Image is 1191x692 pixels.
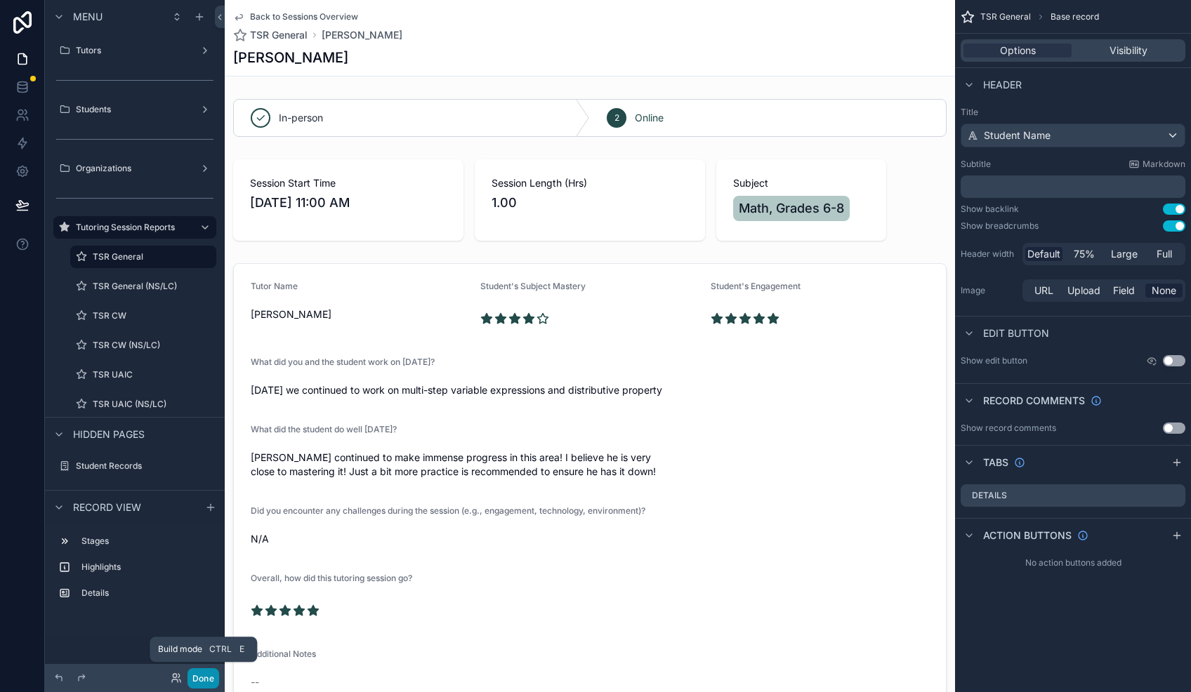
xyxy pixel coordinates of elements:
span: Record view [73,500,141,514]
a: TSR UAIC (NS/LC) [70,393,216,415]
label: Highlights [81,561,211,573]
label: TSR CW [93,310,213,321]
span: Upload [1067,284,1100,298]
span: Hidden pages [73,427,145,441]
span: 75% [1074,247,1095,261]
a: Back to Sessions Overview [233,11,358,22]
span: Default [1027,247,1060,261]
a: TSR UAIC [70,364,216,386]
span: None [1152,284,1176,298]
label: TSR CW (NS/LC) [93,340,213,351]
span: Full [1157,247,1172,261]
span: Back to Sessions Overview [250,11,358,22]
h1: [PERSON_NAME] [233,48,348,67]
a: Students [53,98,216,121]
a: Markdown [1129,159,1185,170]
span: Header [983,78,1022,92]
label: Tutors [76,45,194,56]
div: Show backlink [961,204,1019,215]
label: Stages [81,535,211,547]
span: Large [1111,247,1138,261]
label: TSR General [93,251,208,262]
label: TSR General (NS/LC) [93,281,213,292]
label: Organizations [76,163,194,174]
div: Show record comments [961,422,1056,434]
span: Visibility [1110,44,1147,58]
span: Action buttons [983,528,1072,543]
a: Organizations [53,157,216,180]
div: scrollable content [961,175,1185,198]
button: Student Name [961,124,1185,147]
span: Field [1113,284,1135,298]
span: E [236,644,247,655]
span: Edit button [983,326,1049,340]
label: Student Records [76,460,213,472]
label: Details [972,490,1007,501]
span: Markdown [1143,159,1185,170]
a: [PERSON_NAME] [322,28,402,42]
a: TSR General (NS/LC) [70,275,216,298]
span: Student Name [984,128,1051,142]
span: Menu [73,10,103,24]
label: TSR UAIC [93,369,213,380]
label: Show edit button [961,355,1027,366]
label: Tutoring Session Reports [76,222,188,233]
button: Done [187,668,219,688]
span: Options [1000,44,1036,58]
span: TSR General [980,11,1031,22]
label: TSR UAIC (NS/LC) [93,399,213,410]
a: Student Records [53,455,216,477]
a: TSR General [233,28,308,42]
span: Build mode [158,644,202,655]
span: Record comments [983,394,1085,408]
div: scrollable content [45,524,225,618]
a: TSR CW [70,305,216,327]
label: Subtitle [961,159,991,170]
label: Students [76,104,194,115]
span: TSR General [250,28,308,42]
span: Ctrl [208,642,233,656]
a: TSR CW (NS/LC) [70,334,216,357]
div: No action buttons added [955,552,1191,574]
label: Details [81,587,211,599]
label: Title [961,107,1185,118]
span: Tabs [983,455,1008,470]
span: URL [1034,284,1053,298]
label: Image [961,285,1017,296]
a: TSR General [70,246,216,268]
span: Base record [1051,11,1099,22]
a: Tutors [53,39,216,62]
label: Header width [961,248,1017,260]
div: Show breadcrumbs [961,220,1039,232]
a: Tutoring Session Reports [53,216,216,239]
